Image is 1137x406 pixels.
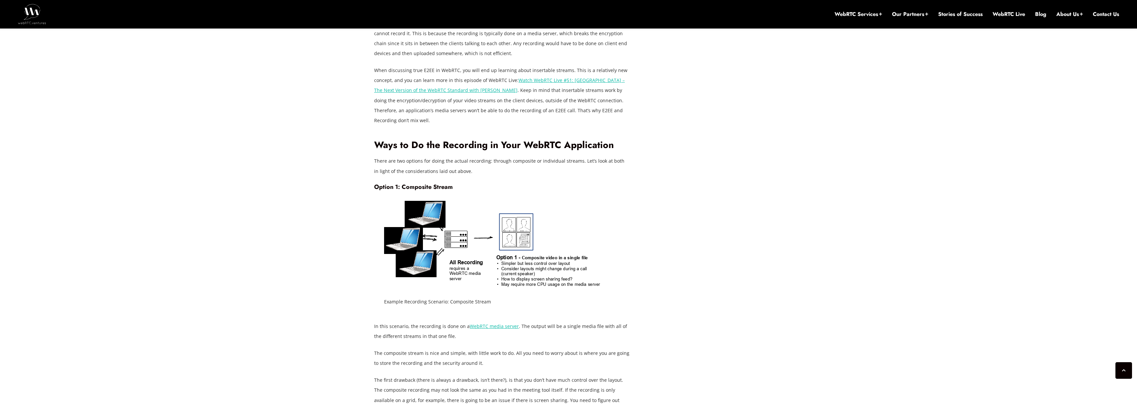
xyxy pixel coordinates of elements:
[18,4,46,24] img: WebRTC.ventures
[835,11,882,18] a: WebRTC Services
[993,11,1025,18] a: WebRTC Live
[374,348,630,368] p: The composite stream is nice and simple, with little work to do. All you need to worry about is w...
[384,297,619,307] figcaption: Example Recording Scenario: Composite Stream
[374,65,630,125] p: When discussing true E2EE in WebRTC, you will end up learning about insertable streams. This is a...
[892,11,928,18] a: Our Partners
[938,11,983,18] a: Stories of Success
[1093,11,1119,18] a: Contact Us
[374,139,630,151] h2: Ways to Do the Recording in Your WebRTC Application
[374,156,630,176] p: There are two options for doing the actual recording: through composite or individual streams. Le...
[1056,11,1083,18] a: About Us
[1035,11,1046,18] a: Blog
[470,323,519,329] a: WebRTC media server
[384,201,619,294] img: Example Recording Scenario: Composite Stream
[374,19,630,58] p: If you are doing true end to end encryption (E2EE) of video and audio between each participant, y...
[374,183,630,191] h4: Option 1: Composite Stream
[374,321,630,341] p: In this scenario, the recording is done on a . The output will be a single media file with all of...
